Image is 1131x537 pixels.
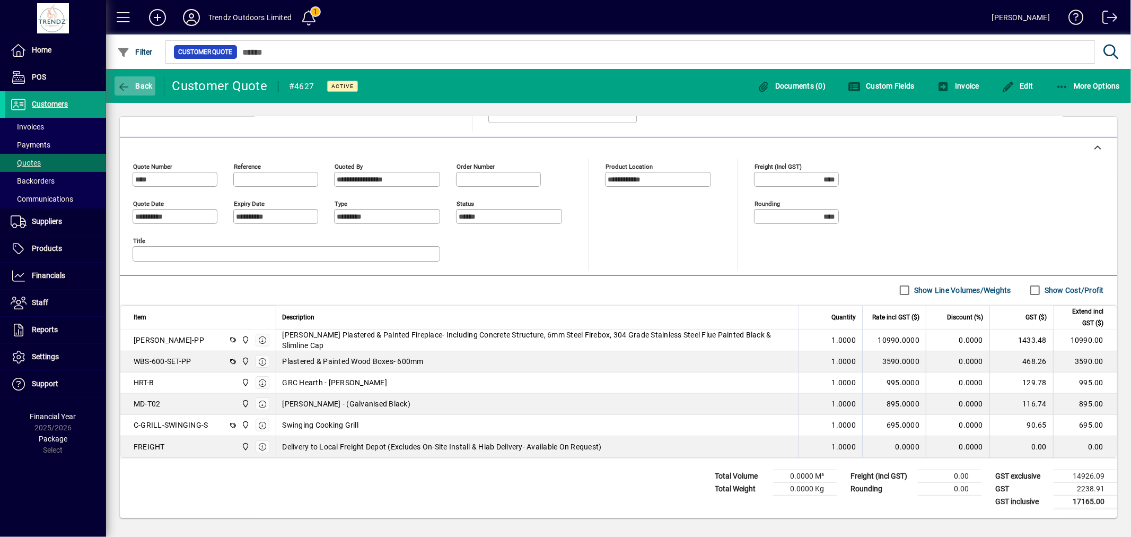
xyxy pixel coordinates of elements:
[926,436,989,457] td: 0.0000
[5,172,106,190] a: Backorders
[1053,415,1117,436] td: 695.00
[32,217,62,226] span: Suppliers
[1056,82,1120,90] span: More Options
[5,236,106,262] a: Products
[869,356,919,367] div: 3590.0000
[11,177,55,185] span: Backorders
[32,46,51,54] span: Home
[174,8,208,27] button: Profile
[239,398,251,410] span: New Plymouth
[869,420,919,430] div: 695.0000
[869,441,919,452] div: 0.0000
[832,420,856,430] span: 1.0000
[239,441,251,453] span: New Plymouth
[990,470,1054,482] td: GST exclusive
[5,290,106,316] a: Staff
[208,9,292,26] div: Trendz Outdoors Limited
[32,325,58,334] span: Reports
[832,441,856,452] span: 1.0000
[926,394,989,415] td: 0.0000
[1053,330,1117,351] td: 10990.00
[845,482,918,495] td: Rounding
[1060,2,1084,37] a: Knowledge Base
[709,470,773,482] td: Total Volume
[990,495,1054,508] td: GST inclusive
[869,335,919,345] div: 10990.0000
[11,195,73,203] span: Communications
[848,82,915,90] span: Custom Fields
[989,394,1053,415] td: 116.74
[773,470,837,482] td: 0.0000 M³
[1053,394,1117,415] td: 895.00
[1053,436,1117,457] td: 0.00
[115,76,155,96] button: Back
[172,77,268,94] div: Customer Quote
[1002,82,1033,90] span: Edit
[11,159,41,167] span: Quotes
[11,141,50,149] span: Payments
[115,42,155,62] button: Filter
[134,399,161,409] div: MD-T02
[1053,76,1123,96] button: More Options
[234,162,261,170] mat-label: Reference
[5,371,106,397] a: Support
[869,377,919,388] div: 995.0000
[5,317,106,343] a: Reports
[606,162,653,170] mat-label: Product location
[32,271,65,280] span: Financials
[11,123,44,131] span: Invoices
[926,330,989,351] td: 0.0000
[757,82,826,90] span: Documents (0)
[918,470,981,482] td: 0.00
[845,76,917,96] button: Custom Fields
[989,436,1053,457] td: 0.00
[5,154,106,172] a: Quotes
[134,441,165,452] div: FREIGHT
[989,351,1053,373] td: 468.26
[709,482,773,495] td: Total Weight
[5,136,106,154] a: Payments
[117,82,153,90] span: Back
[283,420,359,430] span: Swinging Cooking Grill
[283,311,315,323] span: Description
[141,8,174,27] button: Add
[872,311,919,323] span: Rate incl GST ($)
[239,419,251,431] span: New Plymouth
[989,415,1053,436] td: 90.65
[134,335,204,345] div: [PERSON_NAME]-PP
[283,399,411,409] span: [PERSON_NAME] - (Galvanised Black)
[32,352,59,361] span: Settings
[283,441,602,452] span: Delivery to Local Freight Depot (Excludes On-Site Install & Hiab Delivery- Available On Request)
[335,162,363,170] mat-label: Quoted by
[831,311,856,323] span: Quantity
[5,190,106,208] a: Communications
[999,76,1036,96] button: Edit
[32,244,62,253] span: Products
[1060,306,1103,329] span: Extend incl GST ($)
[1094,2,1118,37] a: Logout
[289,78,314,95] div: #4627
[754,76,828,96] button: Documents (0)
[283,377,388,388] span: GRC Hearth - [PERSON_NAME]
[5,209,106,235] a: Suppliers
[926,351,989,373] td: 0.0000
[234,200,265,207] mat-label: Expiry date
[283,356,424,367] span: Plastered & Painted Wood Boxes- 600mm
[32,298,48,307] span: Staff
[106,76,164,96] app-page-header-button: Back
[133,162,172,170] mat-label: Quote number
[39,435,67,443] span: Package
[239,334,251,346] span: New Plymouth
[32,73,46,81] span: POS
[457,200,474,207] mat-label: Status
[934,76,982,96] button: Invoice
[990,482,1054,495] td: GST
[134,377,154,388] div: HRT-B
[1054,482,1117,495] td: 2238.91
[5,37,106,64] a: Home
[239,377,251,388] span: New Plymouth
[32,379,58,388] span: Support
[755,162,802,170] mat-label: Freight (incl GST)
[335,200,347,207] mat-label: Type
[5,263,106,289] a: Financials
